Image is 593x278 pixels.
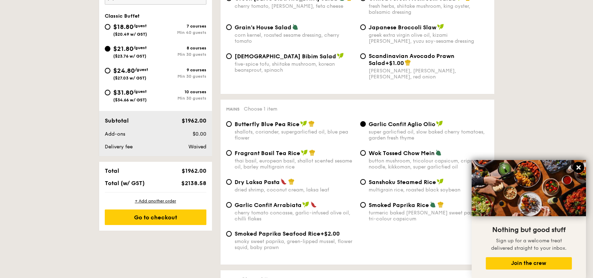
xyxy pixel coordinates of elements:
[156,46,206,51] div: 8 courses
[437,24,444,30] img: icon-vegan.f8ff3823.svg
[105,24,110,30] input: $18.80/guest($20.49 w/ GST)7 coursesMin 40 guests
[244,106,277,112] span: Choose 1 item
[181,167,206,174] span: $1962.00
[369,179,436,185] span: Sanshoku Steamed Rice
[280,178,287,185] img: icon-spicy.37a8142b.svg
[226,150,232,156] input: Fragrant Basil Tea Ricethai basil, european basil, shallot scented sesame oil, barley multigrain ...
[472,160,586,216] img: DSC07876-Edit02-Large.jpeg
[235,3,355,9] div: cherry tomato, [PERSON_NAME], feta cheese
[369,32,489,44] div: greek extra virgin olive oil, kizami [PERSON_NAME], yuzu soy-sesame dressing
[430,201,436,208] img: icon-vegetarian.fe4039eb.svg
[226,121,232,127] input: Butterfly Blue Pea Riceshallots, coriander, supergarlicfied oil, blue pea flower
[113,67,135,75] span: $24.80
[360,202,366,208] input: Smoked Paprika Riceturmeric baked [PERSON_NAME] sweet paprika, tri-colour capsicum
[188,144,206,150] span: Waived
[113,23,133,31] span: $18.80
[385,60,404,66] span: +$1.00
[292,24,298,30] img: icon-vegetarian.fe4039eb.svg
[235,129,355,141] div: shallots, coriander, supergarlicfied oil, blue pea flower
[105,117,129,124] span: Subtotal
[437,201,444,208] img: icon-chef-hat.a58ddaea.svg
[491,238,567,251] span: Sign up for a welcome treat delivered straight to your inbox.
[235,53,336,60] span: [DEMOGRAPHIC_DATA] Bibim Salad
[135,67,148,72] span: /guest
[369,202,429,208] span: Smoked Paprika Rice
[105,198,206,204] div: + Add another order
[105,46,110,52] input: $21.80/guest($23.76 w/ GST)8 coursesMin 30 guests
[156,67,206,72] div: 9 courses
[436,120,443,127] img: icon-vegan.f8ff3823.svg
[435,149,442,156] img: icon-vegetarian.fe4039eb.svg
[302,201,309,208] img: icon-vegan.f8ff3823.svg
[235,158,355,170] div: thai basil, european basil, shallot scented sesame oil, barley multigrain rice
[113,89,133,96] span: $31.80
[105,180,145,187] span: Total (w/ GST)
[235,121,299,128] span: Butterfly Blue Pea Rice
[360,121,366,127] input: Garlic Confit Aglio Oliosuper garlicfied oil, slow baked cherry tomatoes, garden fresh thyme
[369,158,489,170] div: button mushroom, tricolour capsicum, cripsy egg noodle, kikkoman, super garlicfied oil
[156,74,206,79] div: Min 30 guests
[369,187,489,193] div: multigrain rice, roasted black soybean
[320,230,340,237] span: +$2.00
[300,120,307,127] img: icon-vegan.f8ff3823.svg
[301,149,308,156] img: icon-vegan.f8ff3823.svg
[133,89,147,94] span: /guest
[192,131,206,137] span: $0.00
[226,24,232,30] input: Grain's House Saladcorn kernel, roasted sesame dressing, cherry tomato
[181,180,206,187] span: $2138.58
[113,32,147,37] span: ($20.49 w/ GST)
[360,150,366,156] input: Wok Tossed Chow Meinbutton mushroom, tricolour capsicum, cripsy egg noodle, kikkoman, super garli...
[235,187,355,193] div: dried shrimp, coconut cream, laksa leaf
[105,131,125,137] span: Add-ons
[156,52,206,57] div: Min 30 guests
[156,96,206,101] div: Min 30 guests
[369,210,489,222] div: turmeric baked [PERSON_NAME] sweet paprika, tri-colour capsicum
[105,144,133,150] span: Delivery fee
[156,89,206,94] div: 10 courses
[105,13,140,19] span: Classic Buffet
[360,179,366,185] input: Sanshoku Steamed Ricemultigrain rice, roasted black soybean
[156,24,206,29] div: 7 courses
[226,53,232,59] input: [DEMOGRAPHIC_DATA] Bibim Saladfive-spice tofu, shiitake mushroom, korean beansprout, spinach
[369,53,454,66] span: Scandinavian Avocado Prawn Salad
[235,61,355,73] div: five-spice tofu, shiitake mushroom, korean beansprout, spinach
[235,150,300,156] span: Fragrant Basil Tea Rice
[369,68,489,80] div: [PERSON_NAME], [PERSON_NAME], [PERSON_NAME], red onion
[235,238,355,250] div: smoky sweet paprika, green-lipped mussel, flower squid, baby prawn
[113,54,146,59] span: ($23.76 w/ GST)
[235,230,320,237] span: Smoked Paprika Seafood Rice
[573,162,584,173] button: Close
[369,150,435,156] span: Wok Tossed Chow Mein
[369,121,435,128] span: Garlic Confit Aglio Olio
[235,202,302,208] span: Garlic Confit Arrabiata
[105,167,119,174] span: Total
[113,45,133,53] span: $21.80
[486,257,572,270] button: Join the crew
[226,107,240,112] span: Mains
[105,90,110,95] input: $31.80/guest($34.66 w/ GST)10 coursesMin 30 guests
[369,24,436,31] span: Japanese Broccoli Slaw
[235,32,355,44] div: corn kernel, roasted sesame dressing, cherry tomato
[437,178,444,185] img: icon-vegan.f8ff3823.svg
[105,68,110,73] input: $24.80/guest($27.03 w/ GST)9 coursesMin 30 guests
[360,53,366,59] input: Scandinavian Avocado Prawn Salad+$1.00[PERSON_NAME], [PERSON_NAME], [PERSON_NAME], red onion
[156,30,206,35] div: Min 40 guests
[310,201,317,208] img: icon-spicy.37a8142b.svg
[133,23,147,28] span: /guest
[113,76,146,81] span: ($27.03 w/ GST)
[492,226,565,234] span: Nothing but good stuff
[133,45,147,50] span: /guest
[235,24,291,31] span: Grain's House Salad
[235,179,280,185] span: Dry Laksa Pasta
[288,178,295,185] img: icon-chef-hat.a58ddaea.svg
[405,59,411,66] img: icon-chef-hat.a58ddaea.svg
[337,53,344,59] img: icon-vegan.f8ff3823.svg
[113,97,147,102] span: ($34.66 w/ GST)
[369,3,489,15] div: fresh herbs, shiitake mushroom, king oyster, balsamic dressing
[226,179,232,185] input: Dry Laksa Pastadried shrimp, coconut cream, laksa leaf
[369,129,489,141] div: super garlicfied oil, slow baked cherry tomatoes, garden fresh thyme
[105,209,206,225] div: Go to checkout
[226,231,232,237] input: Smoked Paprika Seafood Rice+$2.00smoky sweet paprika, green-lipped mussel, flower squid, baby prawn
[235,210,355,222] div: cherry tomato concasse, garlic-infused olive oil, chilli flakes
[309,149,315,156] img: icon-chef-hat.a58ddaea.svg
